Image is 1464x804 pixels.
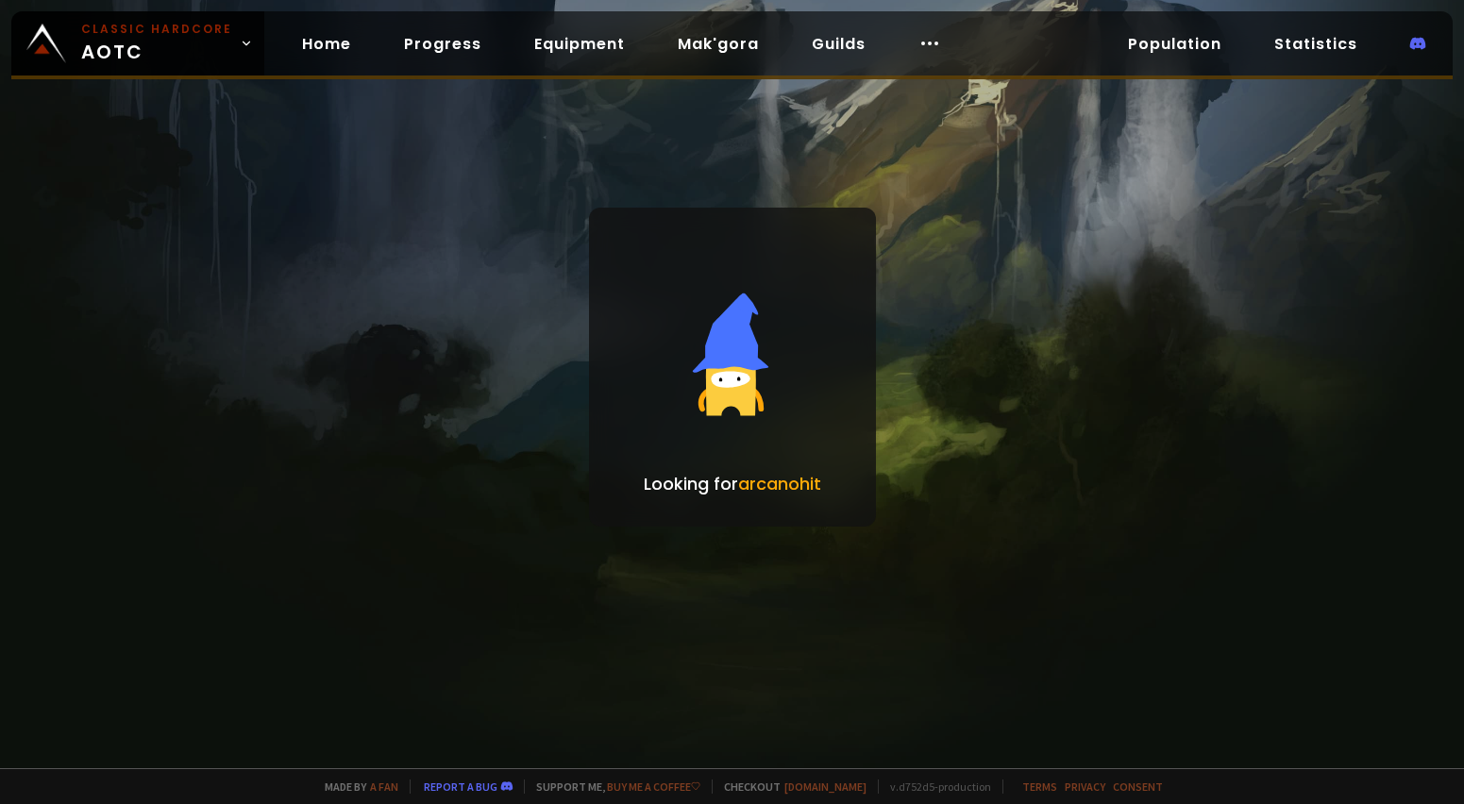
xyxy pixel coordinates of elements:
[738,472,821,495] span: arcanohit
[607,779,700,794] a: Buy me a coffee
[1065,779,1105,794] a: Privacy
[287,25,366,63] a: Home
[878,779,991,794] span: v. d752d5 - production
[370,779,398,794] a: a fan
[1113,25,1237,63] a: Population
[784,779,867,794] a: [DOMAIN_NAME]
[424,779,497,794] a: Report a bug
[313,779,398,794] span: Made by
[389,25,496,63] a: Progress
[11,11,264,75] a: Classic HardcoreAOTC
[1113,779,1163,794] a: Consent
[519,25,640,63] a: Equipment
[81,21,232,38] small: Classic Hardcore
[797,25,881,63] a: Guilds
[712,779,867,794] span: Checkout
[1022,779,1057,794] a: Terms
[644,471,821,496] p: Looking for
[81,21,232,66] span: AOTC
[524,779,700,794] span: Support me,
[663,25,774,63] a: Mak'gora
[1259,25,1372,63] a: Statistics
